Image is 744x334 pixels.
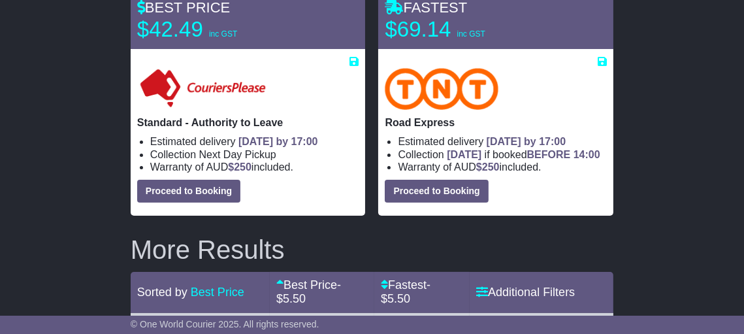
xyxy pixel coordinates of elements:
h2: More Results [131,235,613,264]
span: - $ [276,278,341,306]
p: Standard - Authority to Leave [137,116,359,129]
img: TNT Domestic: Road Express [385,68,498,110]
span: [DATE] [447,149,481,160]
span: Sorted by [137,286,187,299]
span: © One World Courier 2025. All rights reserved. [131,319,319,329]
li: Warranty of AUD included. [150,161,359,173]
img: Couriers Please: Standard - Authority to Leave [137,68,268,110]
span: 250 [482,161,500,173]
span: if booked [447,149,600,160]
button: Proceed to Booking [137,180,240,203]
span: [DATE] by 17:00 [487,136,566,147]
li: Estimated delivery [398,135,607,148]
a: Additional Filters [476,286,575,299]
li: Collection [398,148,607,161]
p: $42.49 [137,16,300,42]
li: Estimated delivery [150,135,359,148]
span: inc GST [457,29,485,39]
a: Fastest- $5.50 [381,278,430,306]
li: Warranty of AUD included. [398,161,607,173]
span: Next Day Pickup [199,149,276,160]
span: $ [228,161,251,173]
button: Proceed to Booking [385,180,488,203]
a: Best Price- $5.50 [276,278,341,306]
p: Road Express [385,116,607,129]
span: BEFORE [527,149,571,160]
span: [DATE] by 17:00 [238,136,318,147]
span: $ [476,161,500,173]
p: $69.14 [385,16,548,42]
span: inc GST [209,29,237,39]
span: 14:00 [574,149,600,160]
a: Best Price [191,286,244,299]
li: Collection [150,148,359,161]
span: 5.50 [283,292,306,305]
span: 5.50 [387,292,410,305]
span: - $ [381,278,430,306]
span: 250 [234,161,251,173]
